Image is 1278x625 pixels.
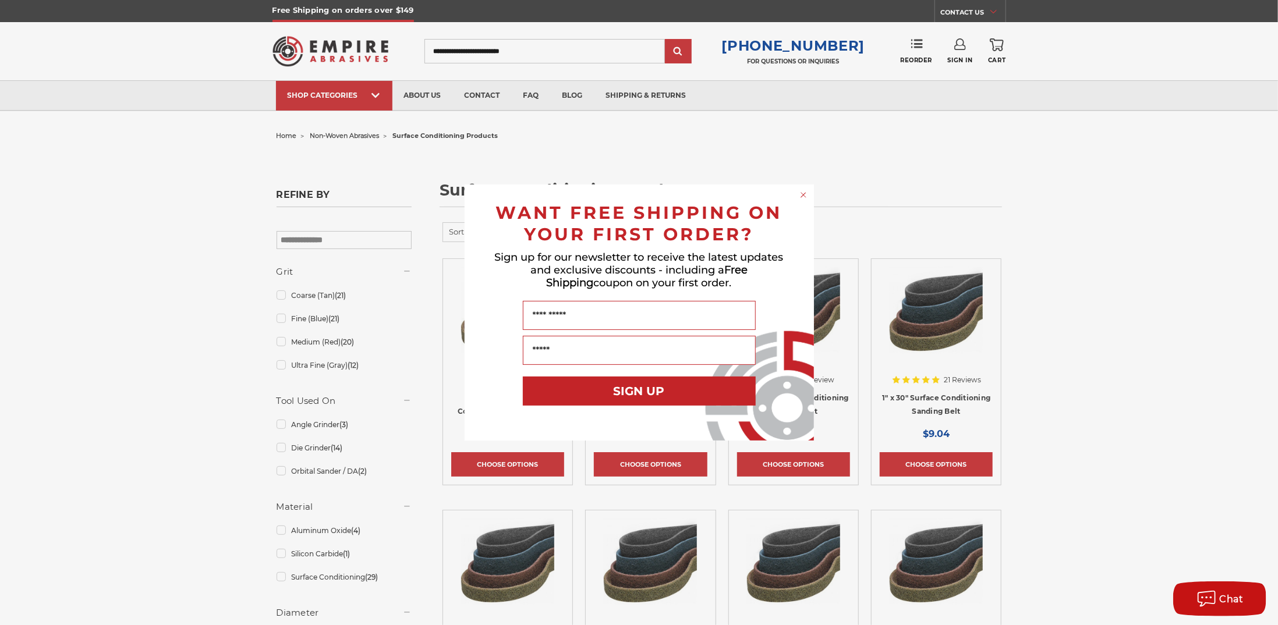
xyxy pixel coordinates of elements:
span: Free Shipping [547,264,748,289]
button: Close dialog [798,189,809,201]
button: Chat [1173,581,1266,616]
span: Sign up for our newsletter to receive the latest updates and exclusive discounts - including a co... [495,251,784,289]
span: WANT FREE SHIPPING ON YOUR FIRST ORDER? [496,202,783,245]
button: SIGN UP [523,377,756,406]
span: Chat [1220,594,1244,605]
